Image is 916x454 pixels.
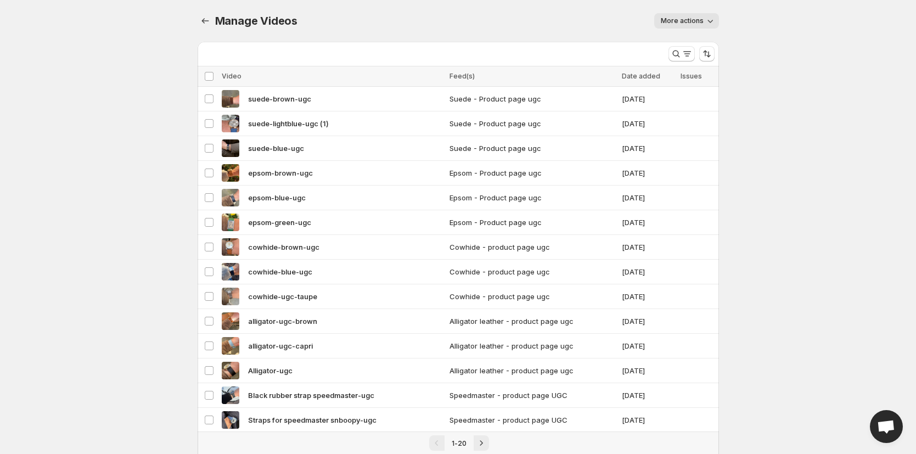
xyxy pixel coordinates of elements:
[222,337,239,355] img: alligator-ugc-capri
[222,115,239,132] img: suede-lightblue-ugc (1)
[452,439,467,447] span: 1-20
[699,46,715,61] button: Sort the results
[198,431,719,454] nav: Pagination
[222,139,239,157] img: suede-blue-ugc
[619,408,678,433] td: [DATE]
[668,46,695,61] button: Search and filter results
[661,16,704,25] span: More actions
[248,340,313,351] span: alligator-ugc-capri
[449,390,614,401] span: Speedmaster - product page UGC
[449,242,614,253] span: Cowhide - product page ugc
[198,13,213,29] button: Manage Videos
[654,13,719,29] button: More actions
[619,136,678,161] td: [DATE]
[619,210,678,235] td: [DATE]
[248,242,319,253] span: cowhide-brown-ugc
[619,383,678,408] td: [DATE]
[248,316,317,327] span: alligator-ugc-brown
[449,118,614,129] span: Suede - Product page ugc
[222,312,239,330] img: alligator-ugc-brown
[222,362,239,379] img: Alligator-ugc
[248,93,311,104] span: suede-brown-ugc
[619,161,678,186] td: [DATE]
[449,291,614,302] span: Cowhide - product page ugc
[222,411,239,429] img: Straps for speedmaster snboopy-ugc
[619,334,678,358] td: [DATE]
[622,72,660,80] span: Date added
[248,118,329,129] span: suede-lightblue-ugc (1)
[449,365,614,376] span: Alligator leather - product page ugc
[449,414,614,425] span: Speedmaster - product page UGC
[248,365,293,376] span: Alligator-ugc
[222,189,239,206] img: epsom-blue-ugc
[222,386,239,404] img: Black rubber strap speedmaster-ugc
[222,164,239,182] img: epsom-brown-ugc
[222,214,239,231] img: epsom-green-ugc
[449,167,614,178] span: Epsom - Product page ugc
[248,390,374,401] span: Black rubber strap speedmaster-ugc
[619,260,678,284] td: [DATE]
[215,14,297,27] span: Manage Videos
[619,358,678,383] td: [DATE]
[222,90,239,108] img: suede-brown-ugc
[449,93,614,104] span: Suede - Product page ugc
[449,340,614,351] span: Alligator leather - product page ugc
[449,143,614,154] span: Suede - Product page ugc
[619,186,678,210] td: [DATE]
[248,192,306,203] span: epsom-blue-ugc
[619,235,678,260] td: [DATE]
[870,410,903,443] a: Open chat
[619,111,678,136] td: [DATE]
[222,288,239,305] img: cowhide-ugc-taupe
[222,263,239,281] img: cowhide-blue-ugc
[248,266,312,277] span: cowhide-blue-ugc
[222,72,241,80] span: Video
[248,414,376,425] span: Straps for speedmaster snboopy-ugc
[619,87,678,111] td: [DATE]
[619,309,678,334] td: [DATE]
[681,72,702,80] span: Issues
[248,143,304,154] span: suede-blue-ugc
[474,435,489,451] button: Next
[449,217,614,228] span: Epsom - Product page ugc
[619,284,678,309] td: [DATE]
[449,72,475,80] span: Feed(s)
[248,291,317,302] span: cowhide-ugc-taupe
[248,167,313,178] span: epsom-brown-ugc
[449,192,614,203] span: Epsom - Product page ugc
[222,238,239,256] img: cowhide-brown-ugc
[449,266,614,277] span: Cowhide - product page ugc
[449,316,614,327] span: Alligator leather - product page ugc
[248,217,311,228] span: epsom-green-ugc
